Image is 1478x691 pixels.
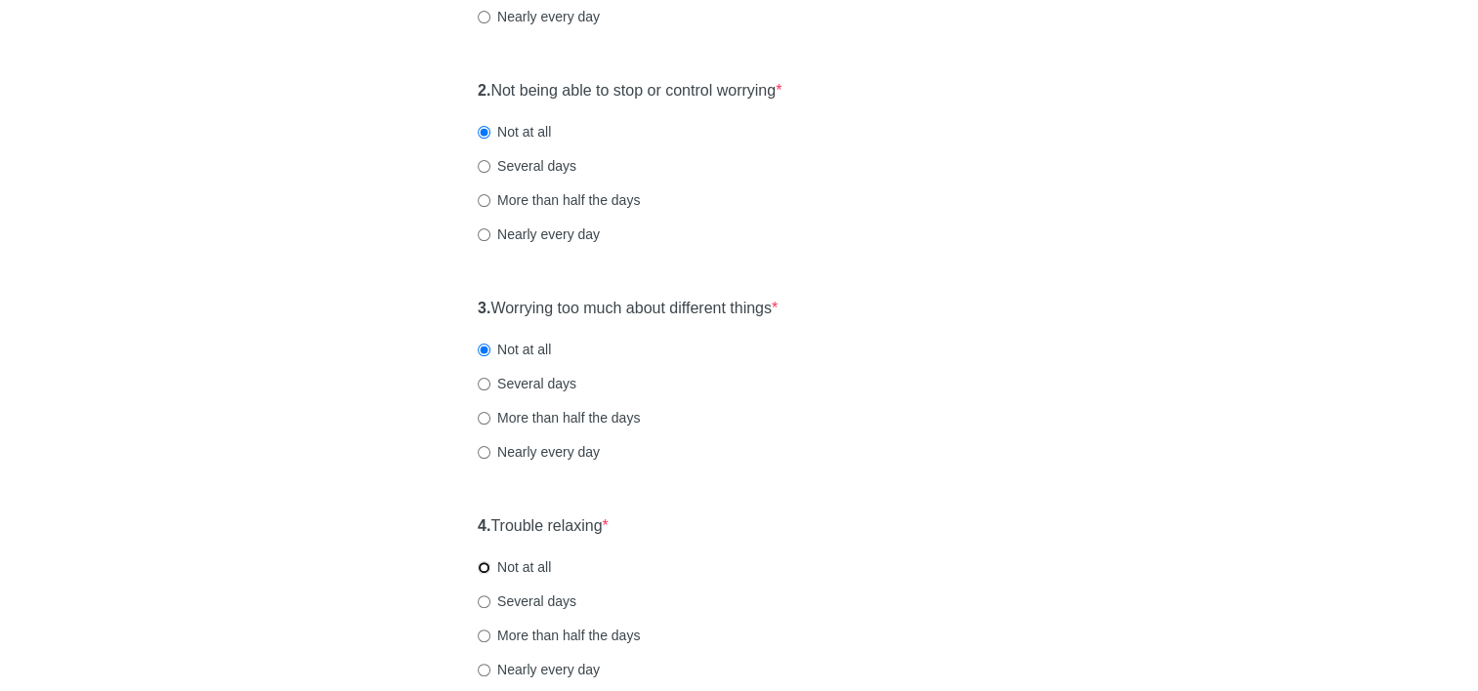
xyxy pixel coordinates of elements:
[478,228,490,241] input: Nearly every day
[478,194,490,207] input: More than half the days
[478,517,490,534] strong: 4.
[478,591,576,611] label: Several days
[478,7,600,26] label: Nearly every day
[478,122,551,142] label: Not at all
[478,660,600,679] label: Nearly every day
[478,557,551,577] label: Not at all
[478,374,576,393] label: Several days
[478,446,490,459] input: Nearly every day
[478,630,490,642] input: More than half the days
[478,126,490,139] input: Not at all
[478,11,490,23] input: Nearly every day
[478,378,490,390] input: Several days
[478,515,609,538] label: Trouble relaxing
[478,664,490,676] input: Nearly every day
[478,340,551,359] label: Not at all
[478,82,490,99] strong: 2.
[478,80,781,102] label: Not being able to stop or control worrying
[478,224,600,244] label: Nearly every day
[478,156,576,176] label: Several days
[478,160,490,173] input: Several days
[478,561,490,574] input: Not at all
[478,300,490,316] strong: 3.
[478,344,490,356] input: Not at all
[478,442,600,462] label: Nearly every day
[478,190,640,210] label: More than half the days
[478,595,490,608] input: Several days
[478,408,640,427] label: More than half the days
[478,626,640,645] label: More than half the days
[478,412,490,425] input: More than half the days
[478,298,778,320] label: Worrying too much about different things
